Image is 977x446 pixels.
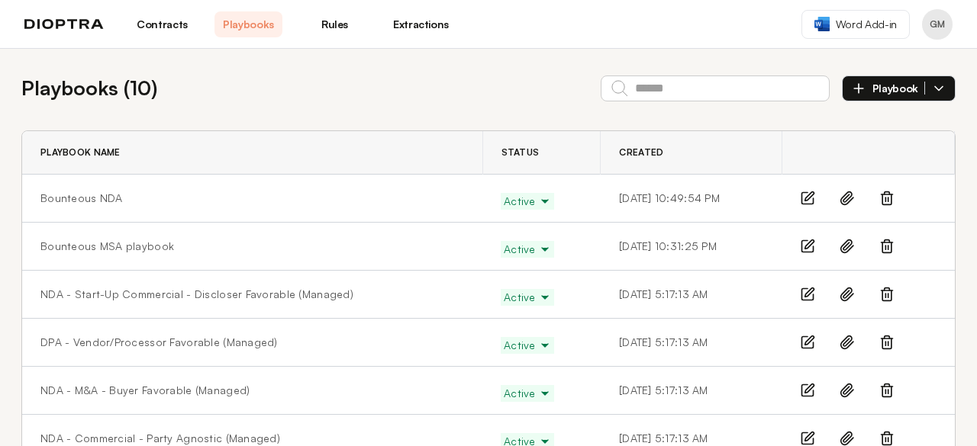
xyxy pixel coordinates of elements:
span: Active [504,194,551,209]
button: Active [501,289,554,306]
a: DPA - Vendor/Processor Favorable (Managed) [40,335,278,350]
a: NDA - Commercial - Party Agnostic (Managed) [40,431,280,446]
a: Rules [301,11,369,37]
img: logo [24,19,104,30]
span: Playbook Name [40,146,121,159]
button: Active [501,241,554,258]
td: [DATE] 10:49:54 PM [601,175,782,223]
td: [DATE] 10:31:25 PM [601,223,782,271]
a: NDA - M&A - Buyer Favorable (Managed) [40,383,250,398]
a: Extractions [387,11,455,37]
td: [DATE] 5:17:13 AM [601,271,782,319]
button: Active [501,193,554,210]
button: Active [501,337,554,354]
span: Active [504,290,551,305]
span: Active [504,242,551,257]
a: Contracts [128,11,196,37]
td: [DATE] 5:17:13 AM [601,319,782,367]
a: Bounteous NDA [40,191,123,206]
span: Playbook [872,82,925,95]
button: Profile menu [922,9,953,40]
td: [DATE] 5:17:13 AM [601,367,782,415]
a: Bounteous MSA playbook [40,239,174,254]
a: Playbooks [214,11,282,37]
h2: Playbooks ( 10 ) [21,73,157,103]
span: Active [504,338,551,353]
span: Created [619,146,663,159]
img: word [814,17,830,31]
span: Status [501,146,540,159]
span: Word Add-in [836,17,897,32]
button: Active [501,385,554,402]
span: Active [504,386,551,401]
button: Playbook [842,75,956,101]
a: Word Add-in [801,10,910,39]
a: NDA - Start-Up Commercial - Discloser Favorable (Managed) [40,287,353,302]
